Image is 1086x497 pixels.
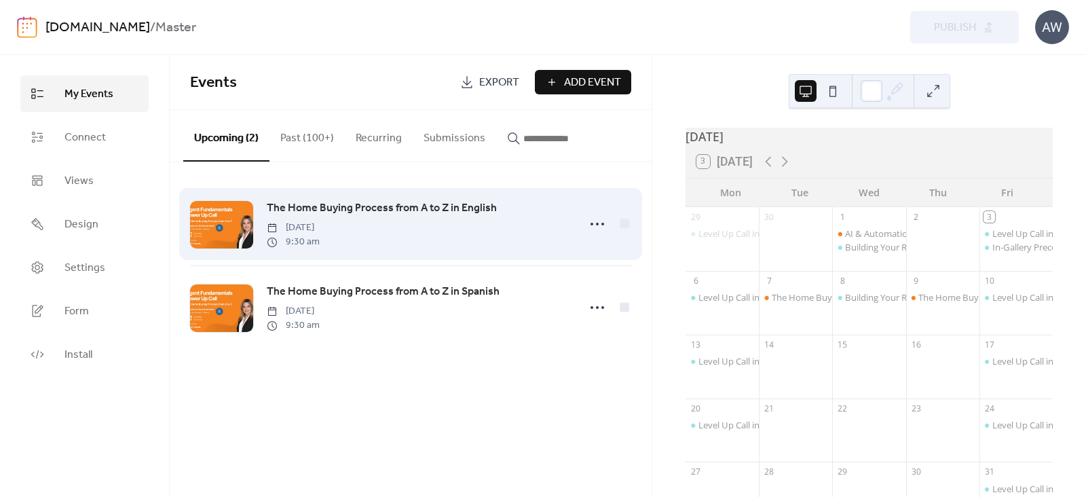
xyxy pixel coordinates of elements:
div: 23 [910,403,922,414]
b: Master [155,15,196,41]
div: Level Up Call in English [992,419,1084,431]
span: [DATE] [267,304,320,318]
a: Export [450,70,529,94]
div: Building Your Real Estate Business Plan in Spanish [832,291,905,303]
div: 9 [910,275,922,287]
span: 9:30 am [267,235,320,249]
button: Submissions [413,110,496,160]
div: The Home Buying Process from A to Z in Spanish [906,291,979,303]
div: 24 [984,403,995,414]
div: Level Up Call in Spanish [698,419,793,431]
span: Views [64,173,94,189]
span: Install [64,347,92,363]
span: Design [64,217,98,233]
div: Tue [766,179,835,206]
div: Level Up Call in English [979,483,1053,495]
div: 2 [910,211,922,223]
span: Settings [64,260,105,276]
div: The Home Buying Process from A to Z in English [772,291,965,303]
div: 20 [690,403,702,414]
div: Level Up Call in English [979,419,1053,431]
div: 6 [690,275,702,287]
span: Export [479,75,519,91]
div: Building Your Real Estate Business Plan in English [832,241,905,253]
div: 7 [764,275,775,287]
div: Level Up Call in English [992,227,1084,240]
div: 17 [984,339,995,350]
div: Building Your Real Estate Business Plan in Spanish [845,291,1047,303]
div: Level Up Call in English [979,291,1053,303]
div: Level Up Call in Spanish [686,291,759,303]
div: Level Up Call in Spanish [698,355,793,367]
div: 29 [690,211,702,223]
div: Level Up Call in English [979,227,1053,240]
div: The Home Buying Process from A to Z in English [759,291,832,303]
span: Events [190,68,237,98]
div: 21 [764,403,775,414]
div: 15 [837,339,848,350]
div: AI & Automation in Real Estate: Tools for Modern Agents [832,227,905,240]
div: 3 [984,211,995,223]
span: Add Event [564,75,621,91]
a: Connect [20,119,149,155]
div: 16 [910,339,922,350]
div: 28 [764,466,775,478]
div: Level Up Call in Spanish [698,291,793,303]
div: 30 [764,211,775,223]
button: Upcoming (2) [183,110,269,162]
a: The Home Buying Process from A to Z in Spanish [267,283,500,301]
div: Level Up Call in English [992,355,1084,367]
a: Views [20,162,149,199]
div: [DATE] [686,128,1053,145]
div: Level Up Call in Spanish [686,227,759,240]
div: AW [1035,10,1069,44]
div: Level Up Call in English [992,483,1084,495]
div: Level Up Call in Spanish [698,227,793,240]
div: Fri [973,179,1042,206]
div: 29 [837,466,848,478]
span: [DATE] [267,221,320,235]
div: Level Up Call in Spanish [686,355,759,367]
div: Wed [835,179,904,206]
span: 9:30 am [267,318,320,333]
div: 1 [837,211,848,223]
span: Form [64,303,89,320]
span: The Home Buying Process from A to Z in Spanish [267,284,500,300]
a: The Home Buying Process from A to Z in English [267,200,497,217]
b: / [150,15,155,41]
div: 10 [984,275,995,287]
div: AI & Automation in Real Estate: Tools for Modern Agents [845,227,1072,240]
div: Level Up Call in Spanish [686,419,759,431]
div: Level Up Call in English [979,355,1053,367]
div: 31 [984,466,995,478]
div: 8 [837,275,848,287]
a: Form [20,293,149,329]
button: Past (100+) [269,110,345,160]
a: [DOMAIN_NAME] [45,15,150,41]
div: Mon [696,179,766,206]
button: Add Event [535,70,631,94]
a: My Events [20,75,149,112]
div: 14 [764,339,775,350]
div: 13 [690,339,702,350]
div: 22 [837,403,848,414]
div: Level Up Call in English [992,291,1084,303]
div: Thu [903,179,973,206]
button: Recurring [345,110,413,160]
div: 30 [910,466,922,478]
span: My Events [64,86,113,103]
span: Connect [64,130,106,146]
a: Install [20,336,149,373]
a: Settings [20,249,149,286]
img: logo [17,16,37,38]
div: 27 [690,466,702,478]
div: Building Your Real Estate Business Plan in English [845,241,1043,253]
div: In-Gallery Preconstruction Sales Training [979,241,1053,253]
a: Design [20,206,149,242]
